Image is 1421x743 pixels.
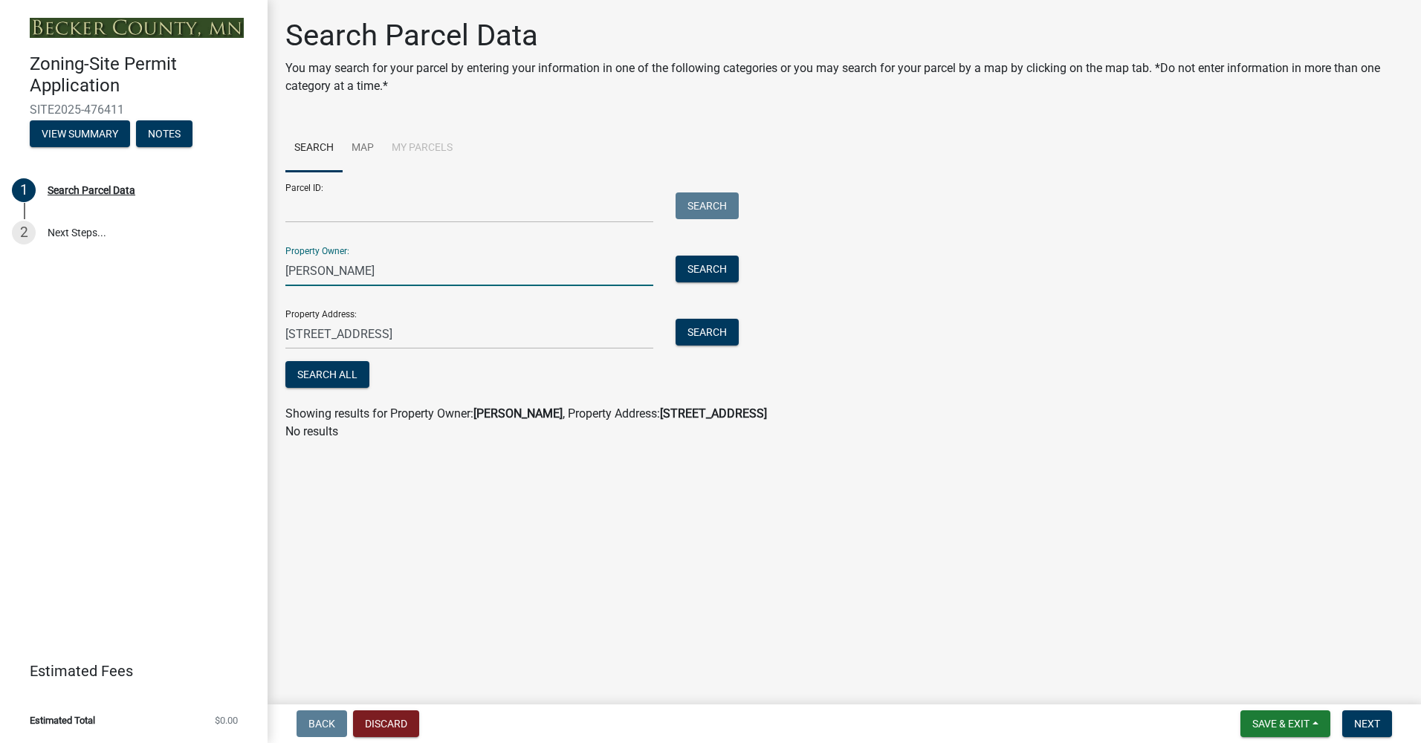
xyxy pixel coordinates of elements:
p: You may search for your parcel by entering your information in one of the following categories or... [285,59,1403,95]
button: Search [676,319,739,345]
button: Save & Exit [1240,710,1330,737]
span: Save & Exit [1252,718,1310,730]
p: No results [285,423,1403,441]
button: Back [297,710,347,737]
span: Back [308,718,335,730]
strong: [PERSON_NAME] [473,406,563,421]
span: SITE2025-476411 [30,103,238,117]
span: Next [1354,718,1380,730]
button: Next [1342,710,1392,737]
wm-modal-confirm: Summary [30,129,130,140]
div: Showing results for Property Owner: , Property Address: [285,405,1403,423]
strong: [STREET_ADDRESS] [660,406,767,421]
a: Map [343,125,383,172]
button: Notes [136,120,192,147]
div: 2 [12,221,36,244]
h1: Search Parcel Data [285,18,1403,53]
button: Search [676,192,739,219]
button: Search [676,256,739,282]
div: Search Parcel Data [48,185,135,195]
wm-modal-confirm: Notes [136,129,192,140]
h4: Zoning-Site Permit Application [30,53,256,97]
a: Search [285,125,343,172]
span: $0.00 [215,716,238,725]
button: Search All [285,361,369,388]
span: Estimated Total [30,716,95,725]
button: Discard [353,710,419,737]
img: Becker County, Minnesota [30,18,244,38]
div: 1 [12,178,36,202]
a: Estimated Fees [12,656,244,686]
button: View Summary [30,120,130,147]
